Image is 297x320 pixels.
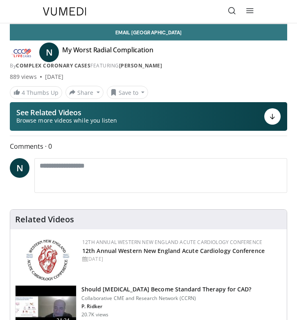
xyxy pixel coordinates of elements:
a: 12th Annual Western New England Acute Cardiology Conference [82,239,262,246]
img: Complex Coronary Cases [10,46,33,59]
p: 20.7K views [81,311,108,318]
p: Collaborative CME and Research Network (CCRN) [81,295,251,302]
a: Email [GEOGRAPHIC_DATA] [10,24,287,40]
div: [DATE] [45,73,63,81]
a: [PERSON_NAME] [119,62,162,69]
p: P. Ridker [81,303,251,310]
p: See Related Videos [16,108,117,116]
div: By FEATURING [10,62,287,69]
h4: Related Videos [15,215,74,224]
span: 889 views [10,73,37,81]
span: Browse more videos while you listen [16,116,117,125]
button: Save to [107,86,148,99]
a: N [39,43,59,62]
span: Comments 0 [10,141,287,152]
span: 4 [22,89,25,96]
a: Complex Coronary Cases [16,62,90,69]
a: N [10,158,29,178]
button: See Related Videos Browse more videos while you listen [10,102,287,131]
button: Share [65,86,103,99]
h3: Should [MEDICAL_DATA] Become Standard Therapy for CAD? [81,285,251,293]
img: 0954f259-7907-4053-a817-32a96463ecc8.png.150x105_q85_autocrop_double_scale_upscale_version-0.2.png [25,239,70,282]
a: 12th Annual Western New England Acute Cardiology Conference [82,247,265,255]
img: VuMedi Logo [43,7,86,16]
div: [DATE] [82,255,280,263]
h4: My Worst Radial Complication [62,46,153,59]
a: 4 Thumbs Up [10,86,62,99]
